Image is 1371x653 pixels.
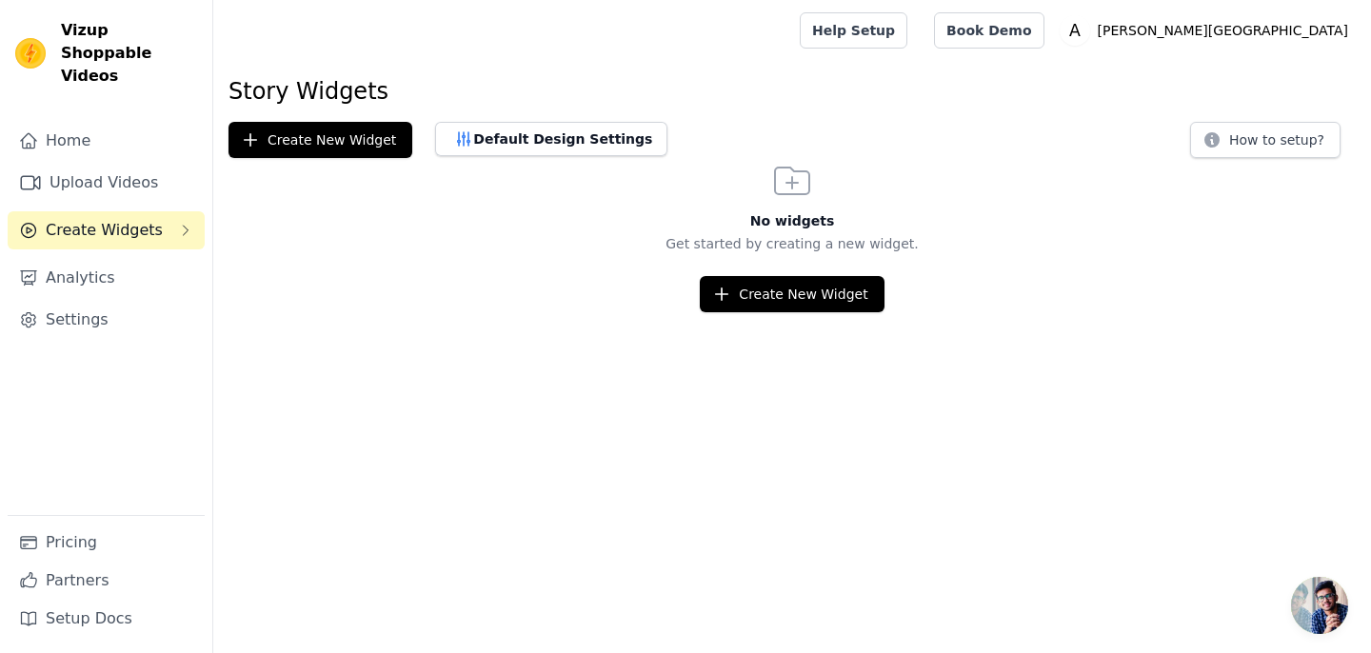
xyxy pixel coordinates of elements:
[800,12,907,49] a: Help Setup
[8,301,205,339] a: Settings
[228,76,1356,107] h1: Story Widgets
[8,524,205,562] a: Pricing
[1190,122,1341,158] button: How to setup?
[8,122,205,160] a: Home
[1190,135,1341,153] a: How to setup?
[228,122,412,158] button: Create New Widget
[213,234,1371,253] p: Get started by creating a new widget.
[1060,13,1356,48] button: A [PERSON_NAME][GEOGRAPHIC_DATA]
[1069,21,1081,40] text: A
[934,12,1043,49] a: Book Demo
[8,600,205,638] a: Setup Docs
[46,219,163,242] span: Create Widgets
[8,211,205,249] button: Create Widgets
[8,562,205,600] a: Partners
[1090,13,1356,48] p: [PERSON_NAME][GEOGRAPHIC_DATA]
[1291,577,1348,634] a: Open chat
[213,211,1371,230] h3: No widgets
[8,164,205,202] a: Upload Videos
[15,38,46,69] img: Vizup
[61,19,197,88] span: Vizup Shoppable Videos
[700,276,884,312] button: Create New Widget
[8,259,205,297] a: Analytics
[435,122,667,156] button: Default Design Settings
